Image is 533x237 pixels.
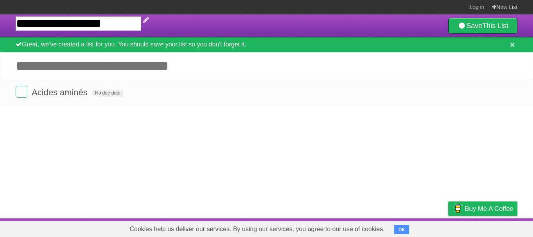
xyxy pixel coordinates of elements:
[92,89,123,96] span: No due date
[468,220,517,235] a: Suggest a feature
[465,202,513,216] span: Buy me a coffee
[122,221,393,237] span: Cookies help us deliver our services. By using our services, you agree to our use of cookies.
[16,86,27,98] label: Done
[412,220,429,235] a: Terms
[482,22,508,30] b: This List
[438,220,458,235] a: Privacy
[448,201,517,216] a: Buy me a coffee
[448,18,517,34] a: SaveThis List
[370,220,402,235] a: Developers
[394,225,409,234] button: OK
[452,202,463,215] img: Buy me a coffee
[32,87,89,97] span: Acides aminés
[345,220,361,235] a: About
